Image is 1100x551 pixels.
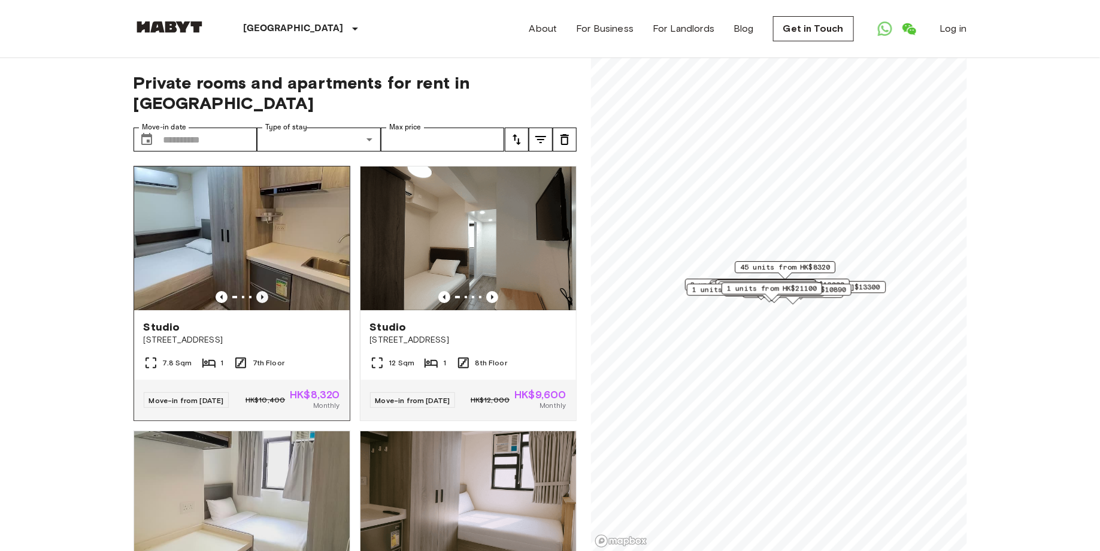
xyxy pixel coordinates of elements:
span: 45 units from HK$8320 [740,262,830,273]
a: For Business [576,22,634,36]
span: 1 [443,358,446,368]
span: Studio [144,320,180,334]
button: Previous image [216,291,228,303]
a: Marketing picture of unit HK-01-067-046-01Previous imagePrevious imageStudio[STREET_ADDRESS]12 Sq... [360,166,577,421]
span: HK$9,600 [514,389,566,400]
div: Map marker [716,281,886,299]
div: Map marker [743,286,843,304]
a: About [529,22,557,36]
img: Marketing picture of unit HK-01-067-046-01 [360,166,576,310]
img: Habyt [134,21,205,33]
div: Map marker [685,278,850,297]
div: Map marker [711,281,811,300]
div: Map marker [722,283,822,301]
span: Move-in from [DATE] [375,396,450,405]
button: Previous image [256,291,268,303]
div: Map marker [718,281,819,300]
span: [STREET_ADDRESS] [144,334,340,346]
a: For Landlords [653,22,714,36]
span: HK$8,320 [290,389,340,400]
button: Previous image [486,291,498,303]
span: Monthly [313,400,340,411]
div: Map marker [710,280,811,298]
button: Choose date [135,128,159,152]
span: 3 units from [GEOGRAPHIC_DATA]$13000 [690,279,844,290]
span: Move-in from [DATE] [149,396,224,405]
label: Move-in date [142,122,186,132]
button: tune [529,128,553,152]
a: Mapbox logo [595,534,647,548]
button: tune [553,128,577,152]
a: Open WeChat [897,17,921,41]
span: Studio [370,320,407,334]
span: 12 units from [GEOGRAPHIC_DATA]$13300 [722,281,880,292]
div: Map marker [716,280,816,298]
span: 8th Floor [475,358,507,368]
a: Open WhatsApp [873,17,897,41]
img: Marketing picture of unit HK-01-067-042-01 [134,166,350,310]
a: Marketing picture of unit HK-01-067-042-01Previous imagePrevious imageStudio[STREET_ADDRESS]7.8 S... [134,166,350,421]
span: 1 units from [GEOGRAPHIC_DATA]$10890 [692,284,846,295]
button: tune [505,128,529,152]
a: Blog [734,22,754,36]
p: [GEOGRAPHIC_DATA] [244,22,344,36]
label: Type of stay [265,122,307,132]
a: Get in Touch [773,16,854,41]
span: 12 Sqm [389,358,415,368]
label: Max price [389,122,422,132]
span: HK$12,000 [471,395,510,405]
span: [STREET_ADDRESS] [370,334,566,346]
span: Private rooms and apartments for rent in [GEOGRAPHIC_DATA] [134,72,577,113]
span: 7th Floor [253,358,284,368]
button: Previous image [438,291,450,303]
span: HK$10,400 [246,395,285,405]
span: 7.8 Sqm [163,358,192,368]
div: Map marker [724,284,825,303]
span: Monthly [540,400,566,411]
div: Map marker [687,284,851,302]
a: Log in [940,22,967,36]
span: 1 units from HK$21100 [727,283,817,294]
div: Map marker [735,261,835,280]
span: 1 [221,358,224,368]
span: 1 units from HK$22000 [721,280,811,291]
